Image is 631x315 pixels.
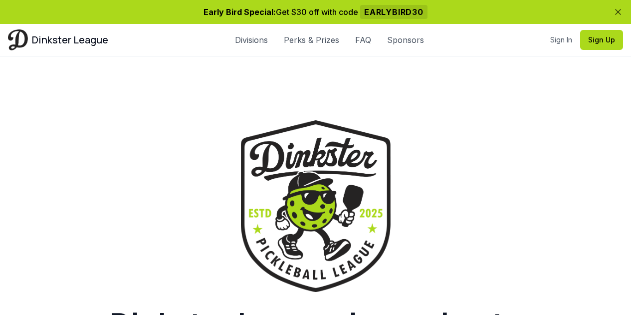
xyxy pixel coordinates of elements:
span: Early Bird Special: [204,7,276,17]
span: Dinkster League [32,33,108,47]
img: Dinkster [8,29,28,50]
button: Dismiss banner [613,7,623,17]
a: Sponsors [387,34,424,46]
span: EARLYBIRD30 [360,5,427,19]
button: Sign Up [580,30,623,50]
a: Perks & Prizes [284,34,339,46]
a: Sign In [550,35,572,45]
img: Dinkster League [241,120,391,292]
a: FAQ [355,34,371,46]
p: Get $30 off with code [8,6,623,18]
a: Dinkster League [8,29,108,50]
a: Divisions [235,34,268,46]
